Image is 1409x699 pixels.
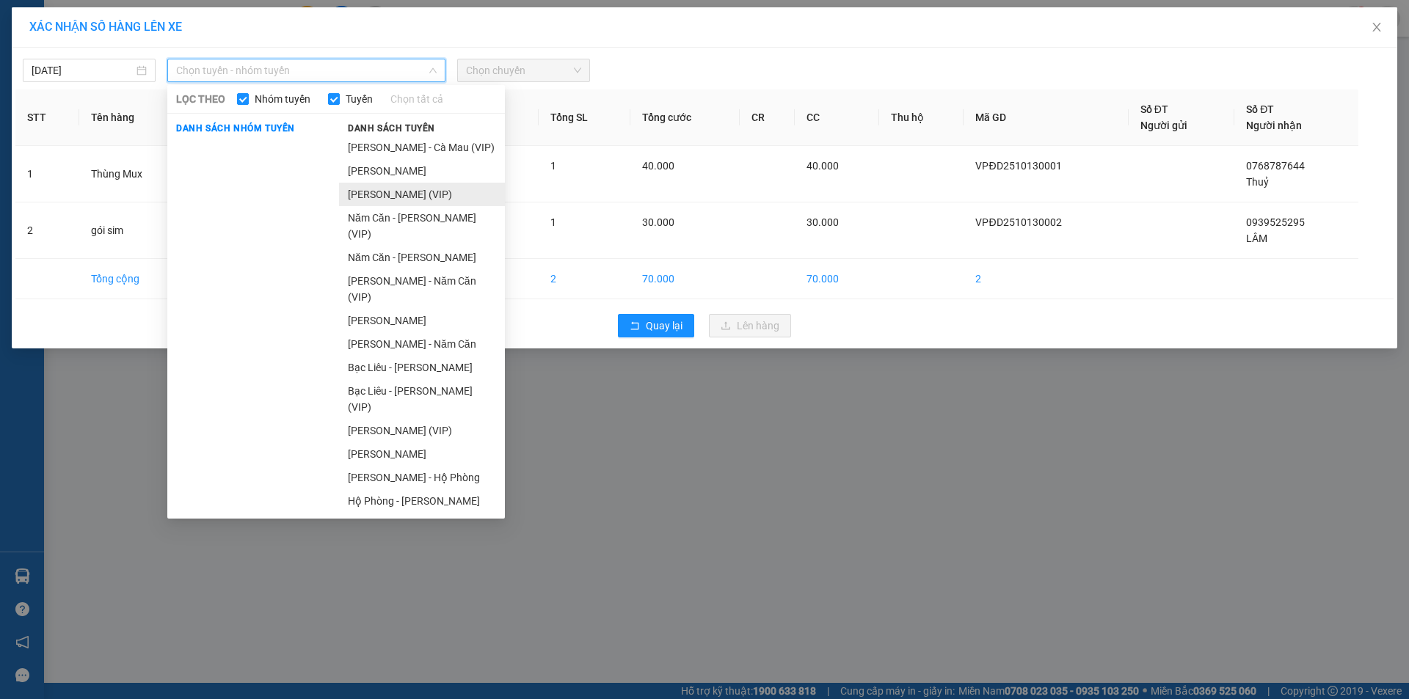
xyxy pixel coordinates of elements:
[646,318,682,334] span: Quay lại
[79,146,192,202] td: Thùng Mux
[709,314,791,337] button: uploadLên hàng
[339,356,505,379] li: Bạc Liêu - [PERSON_NAME]
[550,216,556,228] span: 1
[1246,216,1305,228] span: 0939525295
[539,259,630,299] td: 2
[339,379,505,419] li: Bạc Liêu - [PERSON_NAME] (VIP)
[1246,176,1269,188] span: Thuỷ
[539,89,630,146] th: Tổng SL
[1246,233,1267,244] span: LÂM
[466,59,581,81] span: Chọn chuyến
[975,216,1061,228] span: VPĐD2510130002
[1140,103,1168,115] span: Số ĐT
[29,20,182,34] span: XÁC NHẬN SỐ HÀNG LÊN XE
[15,89,79,146] th: STT
[1246,160,1305,172] span: 0768787644
[642,160,674,172] span: 40.000
[176,59,437,81] span: Chọn tuyến - nhóm tuyến
[339,442,505,466] li: [PERSON_NAME]
[390,91,443,107] a: Chọn tất cả
[429,66,437,75] span: down
[339,332,505,356] li: [PERSON_NAME] - Năm Căn
[79,89,192,146] th: Tên hàng
[795,89,878,146] th: CC
[339,122,444,135] span: Danh sách tuyến
[15,202,79,259] td: 2
[630,321,640,332] span: rollback
[642,216,674,228] span: 30.000
[618,314,694,337] button: rollbackQuay lại
[964,89,1128,146] th: Mã GD
[340,91,379,107] span: Tuyến
[879,89,964,146] th: Thu hộ
[176,91,225,107] span: LỌC THEO
[1140,120,1187,131] span: Người gửi
[339,183,505,206] li: [PERSON_NAME] (VIP)
[167,122,304,135] span: Danh sách nhóm tuyến
[630,259,740,299] td: 70.000
[79,202,192,259] td: gói sim
[964,259,1128,299] td: 2
[975,160,1061,172] span: VPĐD2510130001
[630,89,740,146] th: Tổng cước
[249,91,316,107] span: Nhóm tuyến
[79,259,192,299] td: Tổng cộng
[339,489,505,513] li: Hộ Phòng - [PERSON_NAME]
[339,246,505,269] li: Năm Căn - [PERSON_NAME]
[550,160,556,172] span: 1
[1356,7,1397,48] button: Close
[339,206,505,246] li: Năm Căn - [PERSON_NAME] (VIP)
[795,259,878,299] td: 70.000
[339,159,505,183] li: [PERSON_NAME]
[32,62,134,78] input: 13/10/2025
[807,216,839,228] span: 30.000
[1246,103,1274,115] span: Số ĐT
[339,269,505,309] li: [PERSON_NAME] - Năm Căn (VIP)
[1246,120,1302,131] span: Người nhận
[15,146,79,202] td: 1
[740,89,795,146] th: CR
[339,419,505,442] li: [PERSON_NAME] (VIP)
[807,160,839,172] span: 40.000
[339,466,505,489] li: [PERSON_NAME] - Hộ Phòng
[339,136,505,159] li: [PERSON_NAME] - Cà Mau (VIP)
[339,309,505,332] li: [PERSON_NAME]
[1371,21,1383,33] span: close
